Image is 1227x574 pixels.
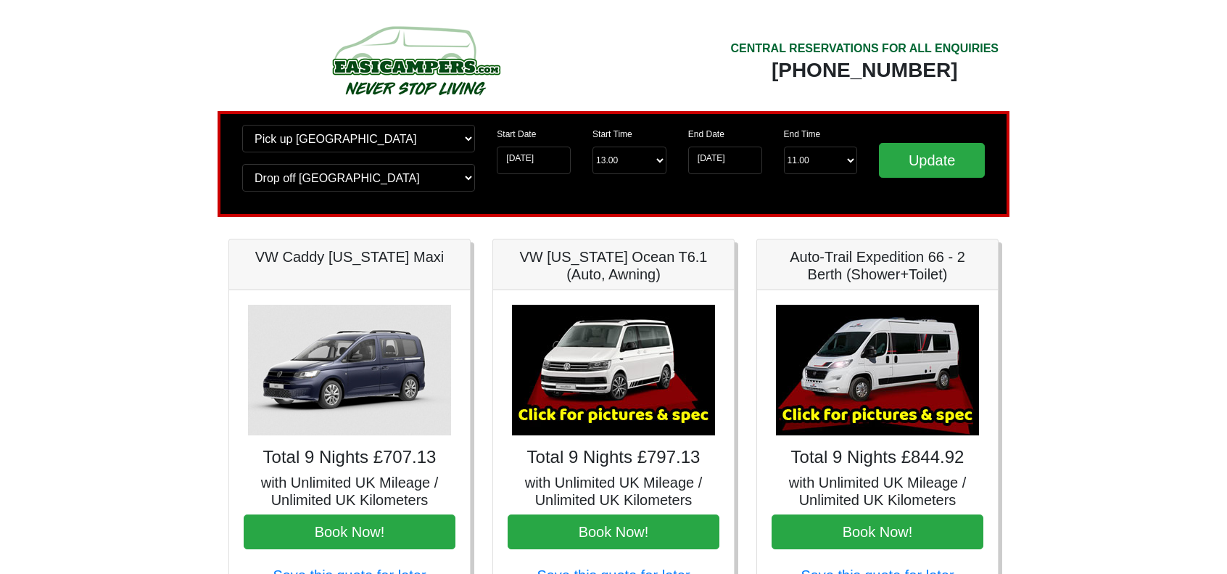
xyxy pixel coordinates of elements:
input: Return Date [688,147,762,174]
label: Start Date [497,128,536,141]
div: CENTRAL RESERVATIONS FOR ALL ENQUIRIES [730,40,999,57]
h5: Auto-Trail Expedition 66 - 2 Berth (Shower+Toilet) [772,248,983,283]
h5: with Unlimited UK Mileage / Unlimited UK Kilometers [772,474,983,509]
h5: VW [US_STATE] Ocean T6.1 (Auto, Awning) [508,248,719,283]
button: Book Now! [772,514,983,549]
h5: VW Caddy [US_STATE] Maxi [244,248,455,266]
h4: Total 9 Nights £844.92 [772,447,983,468]
img: campers-checkout-logo.png [278,20,553,100]
h4: Total 9 Nights £707.13 [244,447,455,468]
h5: with Unlimited UK Mileage / Unlimited UK Kilometers [508,474,719,509]
input: Update [879,143,985,178]
button: Book Now! [244,514,455,549]
button: Book Now! [508,514,719,549]
img: Auto-Trail Expedition 66 - 2 Berth (Shower+Toilet) [776,305,979,435]
input: Start Date [497,147,571,174]
img: VW California Ocean T6.1 (Auto, Awning) [512,305,715,435]
label: End Time [784,128,821,141]
label: End Date [688,128,724,141]
label: Start Time [592,128,632,141]
img: VW Caddy California Maxi [248,305,451,435]
div: [PHONE_NUMBER] [730,57,999,83]
h4: Total 9 Nights £797.13 [508,447,719,468]
h5: with Unlimited UK Mileage / Unlimited UK Kilometers [244,474,455,509]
